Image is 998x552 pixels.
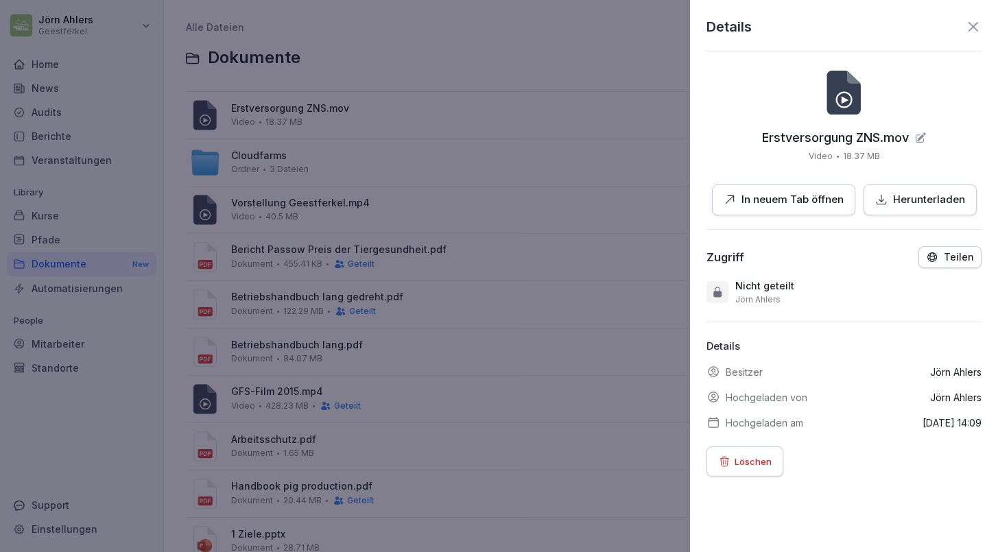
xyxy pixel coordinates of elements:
button: Teilen [918,246,982,268]
p: Jörn Ahlers [735,294,781,305]
button: In neuem Tab öffnen [712,184,855,215]
div: Zugriff [706,250,744,264]
p: Jörn Ahlers [930,390,982,405]
p: Details [706,339,982,355]
p: Herunterladen [893,192,965,208]
p: Nicht geteilt [735,279,794,293]
p: Details [706,16,752,37]
p: [DATE] 14:09 [923,416,982,430]
p: In neuem Tab öffnen [741,192,844,208]
button: Herunterladen [864,184,977,215]
p: Erstversorgung ZNS.mov [762,131,909,145]
p: Besitzer [726,365,763,379]
p: Jörn Ahlers [930,365,982,379]
p: Hochgeladen am [726,416,803,430]
button: Löschen [706,446,783,477]
p: Teilen [944,252,974,263]
p: Video [809,150,833,163]
p: Hochgeladen von [726,390,807,405]
p: Löschen [735,454,772,469]
p: 18.37 MB [843,150,880,163]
